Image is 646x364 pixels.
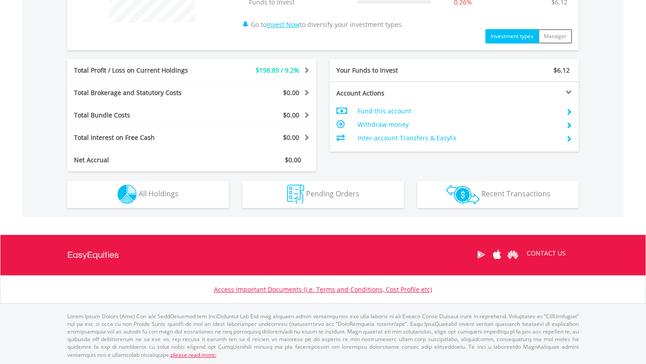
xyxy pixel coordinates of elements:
[520,241,572,266] a: CONTACT US
[283,111,299,119] span: $0.00
[67,181,229,208] button: All Holdings
[330,89,454,98] div: Account Actions
[283,88,299,97] span: $0.00
[489,241,505,269] a: Apple
[287,185,304,204] img: pending_instructions-wht.png
[485,29,539,43] button: Investment types
[481,189,550,199] span: Recent Transactions
[118,185,137,204] img: holdings-wht.png
[256,66,299,74] span: $198.89 / 9.2%
[446,185,480,204] img: transactions-zar-wht.png
[283,133,299,142] span: $0.00
[139,189,179,199] span: All Holdings
[358,104,559,118] td: Fund this account
[358,118,559,131] td: Withdraw money
[67,312,579,359] p: Lorem Ipsum Dolors (Ame) Con a/e SeddOeiusmod tem InciDiduntut Lab Etd mag aliquaen admin veniamq...
[554,66,570,74] span: $6.12
[306,189,359,199] span: Pending Orders
[67,156,213,165] div: Net Accrual
[358,131,559,145] td: Inter-account Transfers & EasyFx
[67,111,213,120] div: Total Bundle Costs
[417,181,579,208] button: Recent Transactions
[266,20,300,29] a: Invest Now
[538,29,572,43] button: Manager
[67,235,119,275] a: EasyEquities
[67,88,213,97] div: Total Brokerage and Statutory Costs
[67,133,213,142] div: Total Interest on Free Cash
[67,66,213,75] div: Total Profit / Loss on Current Holdings
[242,181,404,208] button: Pending Orders
[505,241,520,269] a: Huawei
[214,285,432,294] a: Access Important Documents (i.e. Terms and Conditions, Cost Profile etc)
[330,66,454,75] div: Your Funds to Invest
[285,156,301,164] span: $0.00
[170,351,216,359] a: please read more:
[473,241,489,269] a: Google Play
